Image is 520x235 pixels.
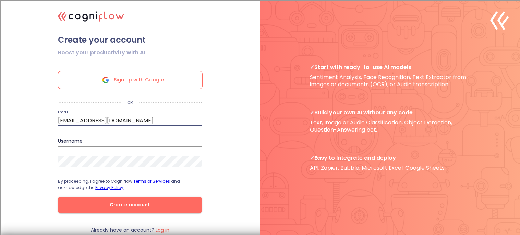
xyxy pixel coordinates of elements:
[310,109,471,116] span: Build your own AI without any code
[3,21,517,27] div: Delete
[310,64,471,71] span: Start with ready-to-use AI models
[310,154,314,162] b: ✓
[122,100,138,105] p: OR
[310,154,471,161] span: Easy to Integrate and deploy
[310,154,471,172] p: API, Zapier, Bubble, Microsoft Excel, Google Sheets.
[3,27,517,34] div: Options
[3,9,517,15] div: Sort New > Old
[310,109,314,116] b: ✓
[3,3,517,9] div: Sort A > Z
[310,63,314,71] b: ✓
[310,64,471,88] p: Sentiment Analysis, Face Recognition, Text Extractor from images or documents (OCR), or Audio tra...
[310,109,471,134] p: Text, Image or Audio Classification, Object Detection, Question-Answering bot.
[3,40,517,46] div: Rename
[3,46,517,52] div: Move To ...
[3,34,517,40] div: Sign out
[3,15,517,21] div: Move To ...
